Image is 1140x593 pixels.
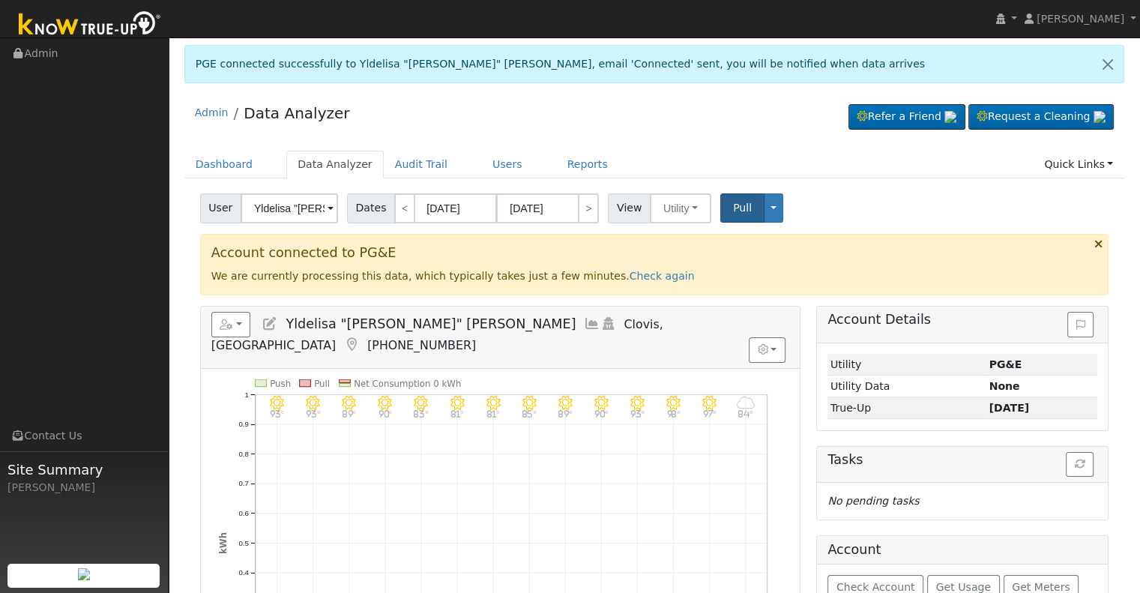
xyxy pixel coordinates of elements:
[1067,312,1094,337] button: Issue History
[552,409,578,418] p: 89°
[827,354,986,376] td: Utility
[394,193,415,223] a: <
[200,234,1109,295] div: We are currently processing this data, which typically takes just a few minutes.
[600,316,616,331] a: Login As (last 06/18/2025 10:24:07 AM)
[827,542,881,557] h5: Account
[384,151,459,178] a: Audit Trail
[270,378,291,388] text: Push
[522,395,536,409] i: 9/12 - Clear
[1066,452,1094,478] button: Refresh
[1037,13,1124,25] span: [PERSON_NAME]
[238,509,249,517] text: 0.6
[378,395,392,409] i: 9/08 - Clear
[414,395,428,409] i: 9/09 - Clear
[300,409,325,418] p: 93°
[314,378,330,388] text: Pull
[486,395,500,409] i: 9/11 - MostlyClear
[217,532,228,554] text: kWh
[944,111,956,123] img: retrieve
[238,449,249,457] text: 0.8
[1033,151,1124,178] a: Quick Links
[342,395,356,409] i: 9/07 - Clear
[827,452,1097,468] h5: Tasks
[848,104,965,130] a: Refer a Friend
[306,395,320,409] i: 9/06 - Clear
[184,151,265,178] a: Dashboard
[444,409,470,418] p: 81°
[968,104,1114,130] a: Request a Cleaning
[347,193,395,223] span: Dates
[184,45,1125,83] div: PGE connected successfully to Yldelisa "[PERSON_NAME]" [PERSON_NAME], email 'Connected' sent, you...
[11,8,169,42] img: Know True-Up
[936,581,991,593] span: Get Usage
[200,193,241,223] span: User
[588,409,614,418] p: 90°
[827,397,986,419] td: True-Up
[241,193,338,223] input: Select a User
[556,151,619,178] a: Reports
[211,317,663,352] span: Clovis, [GEOGRAPHIC_DATA]
[583,316,600,331] a: Multi-Series Graph
[736,395,755,409] i: 9/18 - Cloudy
[630,270,695,282] a: Check again
[238,568,249,577] text: 0.4
[367,338,476,352] span: [PHONE_NUMBER]
[1094,111,1106,123] img: retrieve
[286,316,576,331] span: Yldelisa "[PERSON_NAME]" [PERSON_NAME]
[264,409,289,418] p: 93°
[594,395,609,409] i: 9/14 - Clear
[7,480,160,496] div: [PERSON_NAME]
[244,390,248,398] text: 1
[244,104,349,122] a: Data Analyzer
[238,479,249,487] text: 0.7
[608,193,651,223] span: View
[733,409,759,418] p: 84°
[1012,581,1070,593] span: Get Meters
[827,376,986,397] td: Utility Data
[989,402,1029,414] strong: [DATE]
[211,245,1098,261] h3: Account connected to PG&E
[650,193,711,223] button: Utility
[373,409,398,418] p: 90°
[733,202,752,214] span: Pull
[989,380,1019,392] strong: None
[238,538,249,547] text: 0.5
[450,395,464,409] i: 9/10 - MostlyClear
[558,395,573,409] i: 9/13 - Clear
[7,460,160,480] span: Site Summary
[481,151,534,178] a: Users
[286,151,384,178] a: Data Analyzer
[480,409,506,418] p: 81°
[624,409,650,418] p: 93°
[989,358,1022,370] strong: ID: 17302618, authorized: 09/19/25
[78,568,90,580] img: retrieve
[660,409,686,418] p: 98°
[836,581,915,593] span: Check Account
[827,495,919,507] i: No pending tasks
[408,409,434,418] p: 83°
[1092,46,1124,82] a: Close
[827,312,1097,328] h5: Account Details
[578,193,599,223] a: >
[343,337,360,352] a: Map
[270,395,284,409] i: 9/05 - Clear
[720,193,764,223] button: Pull
[630,395,645,409] i: 9/15 - Clear
[516,409,542,418] p: 85°
[354,378,461,388] text: Net Consumption 0 kWh
[195,106,229,118] a: Admin
[238,420,249,428] text: 0.9
[666,395,681,409] i: 9/16 - Clear
[262,316,278,331] a: Edit User (31863)
[697,409,723,418] p: 97°
[336,409,361,418] p: 89°
[702,395,717,409] i: 9/17 - Clear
